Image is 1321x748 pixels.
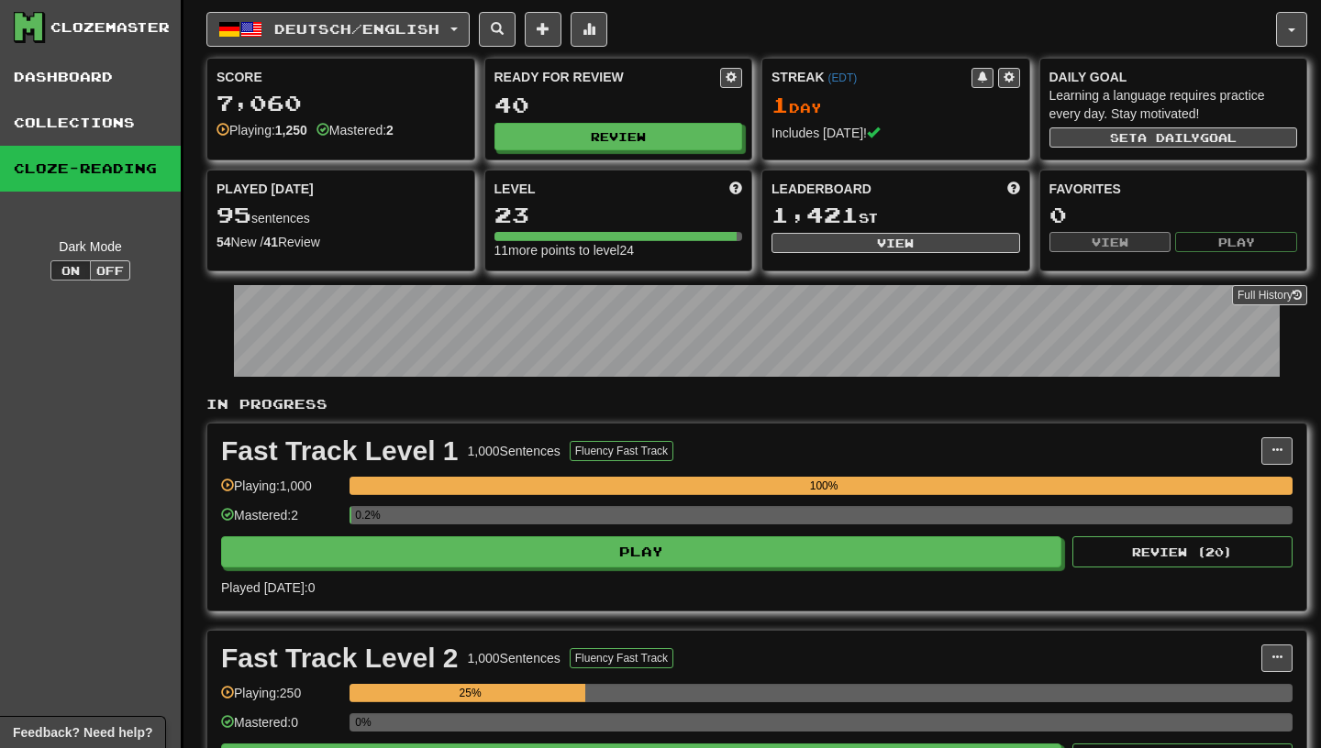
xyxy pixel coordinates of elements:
div: 25% [355,684,585,702]
div: Fast Track Level 2 [221,644,459,672]
div: Fast Track Level 1 [221,437,459,465]
div: Mastered: 0 [221,713,340,743]
a: Full History [1232,285,1307,305]
div: Playing: 1,000 [221,477,340,507]
div: Playing: [216,121,307,139]
button: Review (20) [1072,536,1293,567]
button: Deutsch/English [206,12,470,47]
div: sentences [216,203,465,227]
button: Fluency Fast Track [570,441,673,461]
button: More stats [571,12,607,47]
a: (EDT) [827,71,857,84]
div: 1,000 Sentences [468,649,561,667]
button: View [772,233,1020,253]
div: Includes [DATE]! [772,124,1020,142]
div: Score [216,68,465,86]
span: 1,421 [772,202,859,227]
button: Review [494,123,743,150]
button: Off [90,260,130,280]
span: This week in points, UTC [1007,180,1020,198]
span: Played [DATE] [216,180,314,198]
strong: 2 [386,123,394,137]
div: Learning a language requires practice every day. Stay motivated! [1049,86,1298,123]
div: 11 more points to level 24 [494,241,743,259]
div: New / Review [216,233,465,251]
button: Search sentences [479,12,516,47]
span: Open feedback widget [13,723,152,742]
strong: 1,250 [275,123,307,137]
div: Day [772,93,1020,117]
span: 95 [216,202,251,227]
span: Played [DATE]: 0 [221,580,315,595]
div: 40 [494,93,743,116]
div: 7,060 [216,92,465,115]
button: Fluency Fast Track [570,648,673,668]
div: 0 [1049,203,1298,226]
span: Level [494,180,536,198]
button: On [50,260,91,280]
div: Mastered: [316,121,394,139]
div: Favorites [1049,180,1298,198]
button: View [1049,232,1171,252]
button: Play [221,536,1061,567]
div: Streak [772,68,971,86]
div: Mastered: 2 [221,506,340,536]
span: a daily [1138,131,1200,144]
span: Deutsch / English [274,21,439,37]
strong: 41 [263,235,278,249]
div: 23 [494,203,743,226]
div: Playing: 250 [221,684,340,714]
div: Dark Mode [14,237,167,256]
div: 100% [355,477,1293,495]
div: Clozemaster [50,18,170,37]
span: 1 [772,92,789,117]
span: Score more points to level up [729,180,742,198]
button: Add sentence to collection [525,12,561,47]
button: Seta dailygoal [1049,127,1298,148]
span: Leaderboard [772,180,871,198]
div: st [772,203,1020,227]
div: Ready for Review [494,68,721,86]
button: Play [1175,232,1297,252]
div: 1,000 Sentences [468,442,561,460]
strong: 54 [216,235,231,249]
p: In Progress [206,395,1307,413]
div: Daily Goal [1049,68,1298,86]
